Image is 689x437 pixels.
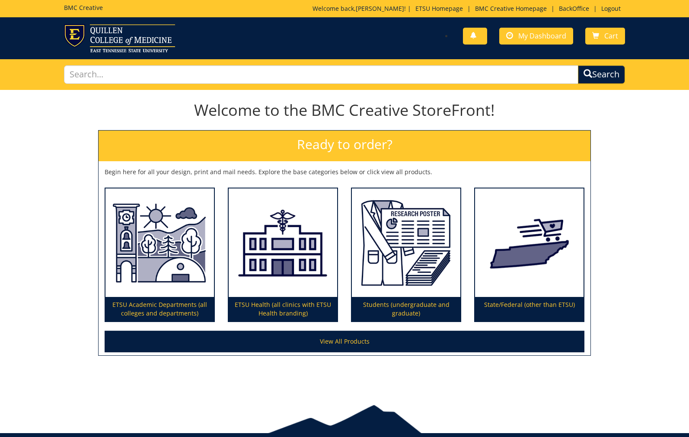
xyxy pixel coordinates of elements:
span: My Dashboard [518,31,566,41]
img: ETSU Academic Departments (all colleges and departments) [105,188,214,297]
p: ETSU Academic Departments (all colleges and departments) [105,297,214,321]
img: State/Federal (other than ETSU) [475,188,584,297]
a: ETSU Homepage [411,4,467,13]
a: Cart [585,28,625,45]
a: ETSU Health (all clinics with ETSU Health branding) [229,188,337,322]
a: My Dashboard [499,28,573,45]
input: Search... [64,65,578,84]
p: Begin here for all your design, print and mail needs. Explore the base categories below or click ... [105,168,584,176]
p: ETSU Health (all clinics with ETSU Health branding) [229,297,337,321]
a: View All Products [105,331,584,352]
p: Welcome back, ! | | | | [313,4,625,13]
h1: Welcome to the BMC Creative StoreFront! [98,102,591,119]
a: ETSU Academic Departments (all colleges and departments) [105,188,214,322]
a: BMC Creative Homepage [471,4,551,13]
p: State/Federal (other than ETSU) [475,297,584,321]
a: Students (undergraduate and graduate) [352,188,460,322]
button: Search [578,65,625,84]
a: State/Federal (other than ETSU) [475,188,584,322]
a: BackOffice [555,4,593,13]
h5: BMC Creative [64,4,103,11]
a: Logout [597,4,625,13]
img: ETSU logo [64,24,175,52]
h2: Ready to order? [99,131,590,161]
a: [PERSON_NAME] [356,4,404,13]
span: Cart [604,31,618,41]
img: ETSU Health (all clinics with ETSU Health branding) [229,188,337,297]
p: Students (undergraduate and graduate) [352,297,460,321]
img: Students (undergraduate and graduate) [352,188,460,297]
